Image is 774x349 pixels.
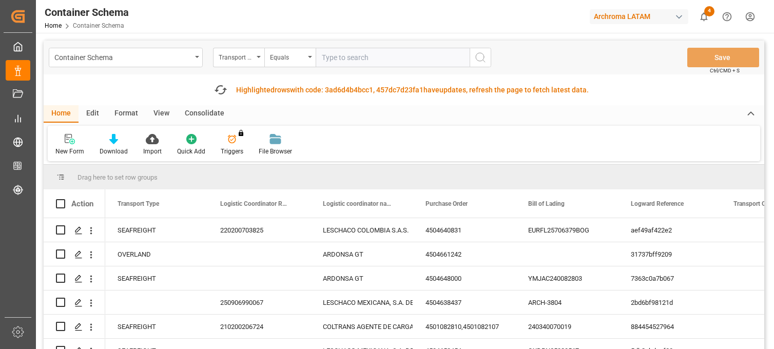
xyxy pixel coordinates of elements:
button: Save [687,48,759,67]
span: Logward Reference [631,200,684,207]
div: SEAFREIGHT [105,218,208,242]
span: rows [275,86,290,94]
div: File Browser [259,147,292,156]
button: search button [470,48,491,67]
div: 4504638437 [413,290,516,314]
div: 4504648000 [413,266,516,290]
span: Transport Type [118,200,159,207]
span: Bill of Lading [528,200,565,207]
button: open menu [264,48,316,67]
div: ARCH-3804 [516,290,618,314]
div: SEAFREIGHT [105,266,208,290]
div: 884454527964 [618,315,721,338]
div: Press SPACE to select this row. [44,266,105,290]
span: Logistic Coordinator Reference Number [220,200,289,207]
div: Equals [270,50,305,62]
div: Press SPACE to select this row. [44,242,105,266]
button: show 4 new notifications [692,5,715,28]
button: open menu [49,48,203,67]
div: 31737bff9209 [618,242,721,266]
span: Purchase Order [425,200,468,207]
div: Edit [79,105,107,123]
div: Container Schema [45,5,129,20]
div: ARDONSA GT [323,267,401,290]
div: LESCHACO COLOMBIA S.A.S. [323,219,401,242]
button: Help Center [715,5,739,28]
div: EURFL25706379BOG [516,218,618,242]
div: Press SPACE to select this row. [44,218,105,242]
div: Home [44,105,79,123]
span: have [423,86,439,94]
div: Highlighted with code: 3ad6d4b4bcc1, 457dc7d23fa1 updates, refresh the page to fetch latest data. [236,85,589,95]
div: Import [143,147,162,156]
div: YMJAC240082803 [516,266,618,290]
div: New Form [55,147,84,156]
div: 2bd6bf98121d [618,290,721,314]
div: aef49af422e2 [618,218,721,242]
div: 220200703825 [208,218,311,242]
div: 240340070019 [516,315,618,338]
div: Press SPACE to select this row. [44,315,105,339]
div: SEAFREIGHT [105,315,208,338]
input: Type to search [316,48,470,67]
div: OVERLAND [105,242,208,266]
div: Format [107,105,146,123]
span: Ctrl/CMD + S [710,67,740,74]
div: 7363c0a7b067 [618,266,721,290]
div: 250906990067 [208,290,311,314]
span: 4 [704,6,714,16]
div: Quick Add [177,147,205,156]
div: Archroma LATAM [590,9,688,24]
button: Archroma LATAM [590,7,692,26]
div: View [146,105,177,123]
button: open menu [213,48,264,67]
div: 4504661242 [413,242,516,266]
span: Drag here to set row groups [78,173,158,181]
div: ARDONSA GT [323,243,401,266]
div: Transport Type [219,50,254,62]
a: Home [45,22,62,29]
div: 4501082810,4501082107 [413,315,516,338]
div: Container Schema [54,50,191,63]
span: Logistic coordinator name [323,200,392,207]
div: Consolidate [177,105,232,123]
div: LESCHACO MEXICANA, S.A. DE C.V. [323,291,401,315]
div: 210200206724 [208,315,311,338]
div: COLTRANS AGENTE DE CARGA [323,315,401,339]
div: Action [71,199,93,208]
div: Press SPACE to select this row. [44,290,105,315]
div: 4504640831 [413,218,516,242]
div: Download [100,147,128,156]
